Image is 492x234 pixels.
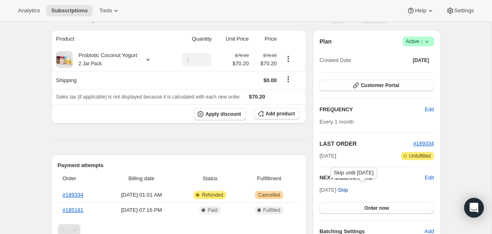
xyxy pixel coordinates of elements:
span: Edit [425,106,434,114]
span: [DATE] · 07:16 PM [106,206,177,214]
a: #189334 [413,140,434,147]
span: $70.20 [232,60,249,68]
button: Add product [254,108,300,119]
button: Help [402,5,439,16]
button: [DATE] [408,55,434,66]
span: Fulfillment [244,174,295,183]
span: Order now [364,205,389,211]
h2: LAST ORDER [319,140,413,148]
button: Product actions [282,54,295,63]
h2: FREQUENCY [319,106,425,114]
div: Open Intercom Messenger [464,198,484,218]
span: Sales tax (if applicable) is not displayed because it is calculated with each new order. [56,94,241,100]
span: Unfulfilled [409,153,431,159]
img: product img [56,51,73,68]
h2: NEXT BILLING DATE [319,174,425,182]
span: Billing date [106,174,177,183]
button: Order now [319,202,434,214]
button: Edit [420,103,439,116]
button: Edit [425,174,434,182]
button: #189334 [413,140,434,148]
span: Customer Portal [361,82,399,89]
span: [DATE] [319,152,336,160]
span: Status [182,174,239,183]
span: $0.00 [264,77,277,83]
th: Shipping [51,71,169,89]
span: Help [415,7,426,14]
button: Subscriptions [46,5,93,16]
span: $70.20 [249,94,265,100]
span: Tools [99,7,112,14]
span: Active [406,37,431,46]
button: Skip [333,184,353,197]
span: Every 1 month [319,119,354,125]
th: Price [251,30,279,48]
th: Product [51,30,169,48]
span: $70.20 [254,60,277,68]
button: Tools [94,5,125,16]
span: [DATE] · 01:01 AM [106,191,177,199]
a: #189334 [63,192,84,198]
span: Paid [207,207,217,213]
span: Settings [454,7,474,14]
button: Analytics [13,5,45,16]
span: Fulfilled [263,207,280,213]
h2: Plan [319,37,332,46]
button: Shipping actions [282,75,295,84]
button: Settings [441,5,479,16]
span: | [421,38,422,45]
span: [DATE] · [319,187,348,193]
span: Add product [266,110,295,117]
span: Cancelled [258,192,280,198]
h2: Payment attempts [58,161,300,170]
button: Customer Portal [319,80,434,91]
span: [DATE] [413,57,429,64]
th: Unit Price [214,30,251,48]
span: Analytics [18,7,40,14]
div: Probiotic Coconut Yogurt [73,51,137,68]
span: Apply discount [205,111,241,117]
small: $78.00 [235,53,249,58]
span: Subscriptions [51,7,88,14]
span: Refunded [202,192,223,198]
a: #185181 [63,207,84,213]
th: Quantity [168,30,214,48]
span: Skip [338,186,348,194]
span: Created Date [319,56,351,64]
small: $78.00 [263,53,277,58]
button: Apply discount [194,108,246,120]
th: Order [58,170,104,188]
small: 2 Jar Pack [79,61,102,67]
